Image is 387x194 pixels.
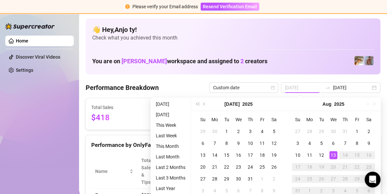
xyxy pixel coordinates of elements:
td: 2025-07-12 [268,137,280,149]
li: This Week [153,121,188,129]
li: Last Week [153,132,188,140]
div: 4 [306,139,314,147]
td: 2025-07-15 [221,149,233,161]
div: 9 [365,139,373,147]
div: 8 [353,139,361,147]
td: 2025-07-01 [221,125,233,137]
img: Joey [364,56,373,65]
th: Mo [304,114,316,125]
th: Mo [209,114,221,125]
div: 28 [341,175,349,183]
th: Su [197,114,209,125]
td: 2025-07-24 [244,161,256,173]
div: 13 [329,151,337,159]
th: Total Sales & Tips [137,154,163,189]
td: 2025-07-08 [221,137,233,149]
td: 2025-07-18 [256,149,268,161]
td: 2025-07-13 [197,149,209,161]
td: 2025-08-07 [339,137,351,149]
div: 28 [211,175,219,183]
td: 2025-08-13 [327,149,339,161]
div: 23 [235,163,242,171]
div: 17 [246,151,254,159]
li: This Month [153,142,188,150]
div: 17 [294,163,302,171]
td: 2025-08-10 [292,149,304,161]
div: 3 [294,139,302,147]
div: 1 [223,127,231,135]
span: to [325,85,330,90]
div: 10 [294,151,302,159]
td: 2025-08-21 [339,161,351,173]
td: 2025-08-17 [292,161,304,173]
h4: 👋 Hey, Anjo ty ! [92,25,374,34]
td: 2025-07-02 [233,125,244,137]
th: Su [292,114,304,125]
div: 16 [365,151,373,159]
button: Resend Verification Email [201,3,259,11]
td: 2025-07-25 [256,161,268,173]
div: 5 [318,139,325,147]
th: Tu [316,114,327,125]
td: 2025-08-29 [351,173,363,185]
span: Total Sales [91,104,150,111]
input: Start date [285,84,322,91]
a: Settings [16,68,33,73]
span: Resend Verification Email [203,4,257,9]
td: 2025-08-04 [304,137,316,149]
td: 2025-07-10 [244,137,256,149]
td: 2025-07-05 [268,125,280,137]
td: 2025-08-18 [304,161,316,173]
div: 30 [211,127,219,135]
td: 2025-08-24 [292,173,304,185]
li: Last 2 Months [153,163,188,171]
td: 2025-07-29 [221,173,233,185]
span: Total Sales & Tips [141,157,154,186]
div: 12 [318,151,325,159]
td: 2025-08-03 [292,137,304,149]
td: 2025-07-19 [268,149,280,161]
div: 29 [199,127,207,135]
div: 27 [199,175,207,183]
th: Th [244,114,256,125]
div: 21 [211,163,219,171]
td: 2025-08-05 [316,137,327,149]
td: 2025-07-03 [244,125,256,137]
th: Th [339,114,351,125]
input: End date [333,84,371,91]
div: 28 [306,127,314,135]
td: 2025-07-27 [197,173,209,185]
div: 2 [235,127,242,135]
div: 6 [329,139,337,147]
td: 2025-07-31 [339,125,351,137]
button: Previous month (PageUp) [201,97,208,111]
td: 2025-07-07 [209,137,221,149]
div: 16 [235,151,242,159]
div: 8 [223,139,231,147]
td: 2025-07-30 [327,125,339,137]
div: 27 [294,127,302,135]
div: 22 [353,163,361,171]
div: 1 [353,127,361,135]
th: Tu [221,114,233,125]
td: 2025-08-12 [316,149,327,161]
a: Discover Viral Videos [16,54,60,60]
td: 2025-07-11 [256,137,268,149]
td: 2025-07-09 [233,137,244,149]
div: 27 [329,175,337,183]
div: 19 [270,151,278,159]
div: 7 [211,139,219,147]
div: 29 [353,175,361,183]
li: Last Year [153,184,188,192]
th: Sa [268,114,280,125]
div: 29 [223,175,231,183]
th: We [327,114,339,125]
td: 2025-08-16 [363,149,375,161]
div: 31 [246,175,254,183]
td: 2025-07-31 [244,173,256,185]
li: Last Month [153,153,188,161]
div: 25 [306,175,314,183]
div: 20 [329,163,337,171]
td: 2025-07-29 [316,125,327,137]
li: Last 3 Months [153,174,188,182]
